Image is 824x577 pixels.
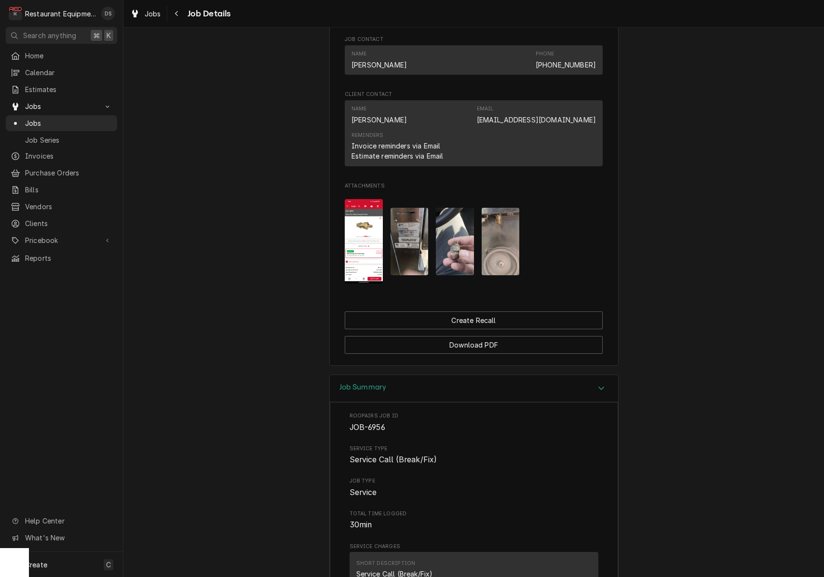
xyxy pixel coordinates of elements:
[6,215,117,231] a: Clients
[185,7,231,20] span: Job Details
[345,329,603,354] div: Button Group Row
[345,91,603,98] span: Client Contact
[25,135,112,145] span: Job Series
[6,232,117,248] a: Go to Pricebook
[25,201,112,212] span: Vendors
[339,383,387,392] h3: Job Summary
[25,218,112,228] span: Clients
[9,7,22,20] div: R
[25,253,112,263] span: Reports
[6,513,117,529] a: Go to Help Center
[351,60,407,70] div: [PERSON_NAME]
[350,423,385,432] span: JOB-6956
[6,98,117,114] a: Go to Jobs
[330,375,618,403] button: Accordion Details Expand Trigger
[345,36,603,79] div: Job Contact
[351,50,367,58] div: Name
[25,235,98,245] span: Pricebook
[6,199,117,215] a: Vendors
[350,412,598,433] div: Roopairs Job ID
[345,36,603,43] span: Job Contact
[126,6,165,22] a: Jobs
[25,561,47,569] span: Create
[350,520,372,529] span: 30min
[6,182,117,198] a: Bills
[350,412,598,420] span: Roopairs Job ID
[145,9,161,19] span: Jobs
[25,151,112,161] span: Invoices
[9,7,22,20] div: Restaurant Equipment Diagnostics's Avatar
[350,445,598,466] div: Service Type
[350,510,598,531] div: Total Time Logged
[345,336,603,354] button: Download PDF
[25,168,112,178] span: Purchase Orders
[345,45,603,75] div: Contact
[350,510,598,518] span: Total Time Logged
[477,105,494,113] div: Email
[25,101,98,111] span: Jobs
[351,115,407,125] div: [PERSON_NAME]
[6,65,117,81] a: Calendar
[536,61,596,69] a: [PHONE_NUMBER]
[350,455,437,464] span: Service Call (Break/Fix)
[93,30,100,40] span: ⌘
[350,543,598,550] span: Service Charges
[350,445,598,453] span: Service Type
[101,7,115,20] div: DS
[101,7,115,20] div: Derek Stewart's Avatar
[25,185,112,195] span: Bills
[536,50,596,69] div: Phone
[6,250,117,266] a: Reports
[25,9,96,19] div: Restaurant Equipment Diagnostics
[345,45,603,79] div: Job Contact List
[25,51,112,61] span: Home
[350,454,598,466] span: Service Type
[169,6,185,21] button: Navigate back
[345,100,603,166] div: Contact
[345,311,603,329] div: Button Group Row
[106,560,111,570] span: C
[6,165,117,181] a: Purchase Orders
[351,132,383,139] div: Reminders
[351,105,407,124] div: Name
[477,105,596,124] div: Email
[345,199,383,283] img: Cjc0KxT0yZvE6Sr9yeDA
[6,132,117,148] a: Job Series
[25,118,112,128] span: Jobs
[351,132,443,161] div: Reminders
[345,182,603,190] span: Attachments
[23,30,76,40] span: Search anything
[25,516,111,526] span: Help Center
[350,422,598,433] span: Roopairs Job ID
[25,67,112,78] span: Calendar
[6,48,117,64] a: Home
[350,519,598,531] span: Total Time Logged
[351,151,443,161] div: Estimate reminders via Email
[345,311,603,354] div: Button Group
[482,208,520,275] img: K6HkJnyLS4OwkFsWl7Vc
[356,560,416,567] div: Short Description
[351,50,407,69] div: Name
[345,91,603,170] div: Client Contact
[350,487,598,498] span: Job Type
[6,115,117,131] a: Jobs
[536,50,554,58] div: Phone
[477,116,596,124] a: [EMAIL_ADDRESS][DOMAIN_NAME]
[436,208,474,275] img: zgoAJ7dRWSwfhNlM3NmC
[25,533,111,543] span: What's New
[345,311,603,329] button: Create Recall
[107,30,111,40] span: K
[345,100,603,171] div: Client Contact List
[391,208,429,275] img: ki3AnBNyRFWzMaeQ9TIP
[351,105,367,113] div: Name
[6,81,117,97] a: Estimates
[350,477,598,498] div: Job Type
[345,191,603,291] span: Attachments
[6,530,117,546] a: Go to What's New
[345,182,603,291] div: Attachments
[330,375,618,403] div: Accordion Header
[350,488,377,497] span: Service
[25,84,112,94] span: Estimates
[6,148,117,164] a: Invoices
[350,477,598,485] span: Job Type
